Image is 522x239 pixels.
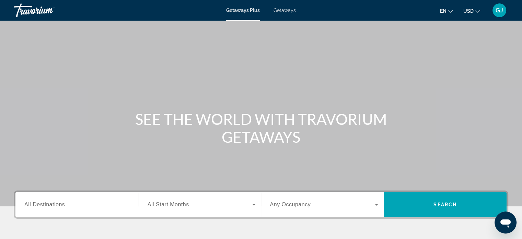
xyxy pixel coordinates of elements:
[274,8,296,13] a: Getaways
[496,7,503,14] span: GJ
[495,211,517,233] iframe: Button to launch messaging window
[15,192,507,217] div: Search widget
[440,8,446,14] span: en
[132,110,390,146] h1: SEE THE WORLD WITH TRAVORIUM GETAWAYS
[148,202,189,207] span: All Start Months
[226,8,260,13] a: Getaways Plus
[463,6,480,16] button: Change currency
[440,6,453,16] button: Change language
[463,8,474,14] span: USD
[24,201,133,209] input: Select destination
[490,3,508,18] button: User Menu
[433,202,457,207] span: Search
[24,202,65,207] span: All Destinations
[384,192,507,217] button: Search
[14,1,82,19] a: Travorium
[270,202,311,207] span: Any Occupancy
